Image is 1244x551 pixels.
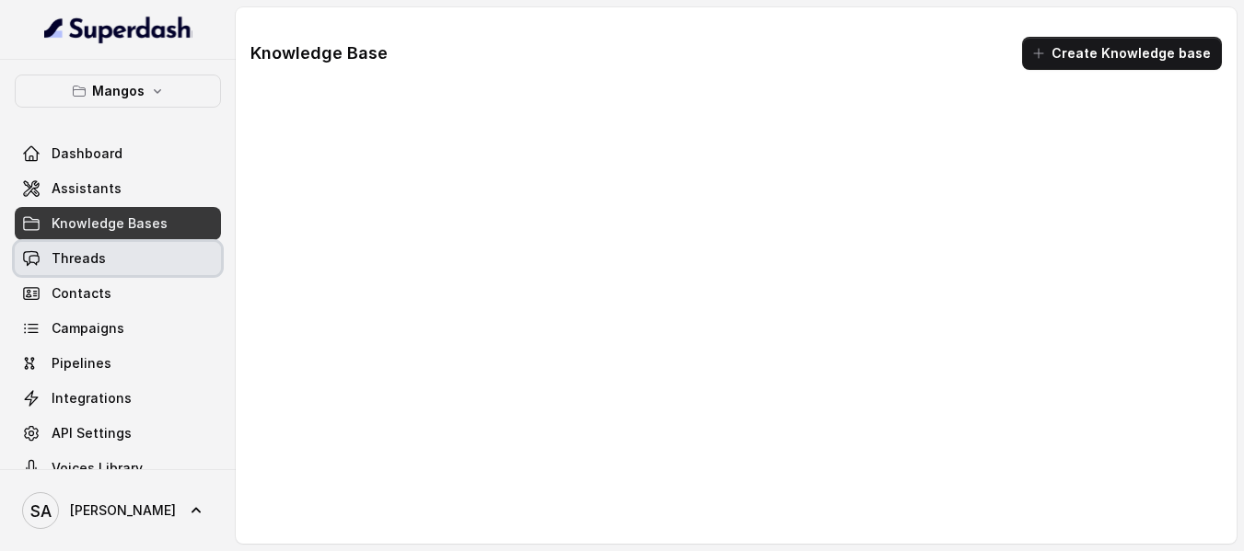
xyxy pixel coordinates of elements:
p: Mangos [92,80,145,102]
span: Campaigns [52,319,124,338]
a: Assistants [15,172,221,205]
a: Threads [15,242,221,275]
span: Dashboard [52,144,122,163]
span: Knowledge Bases [52,214,168,233]
a: API Settings [15,417,221,450]
a: Dashboard [15,137,221,170]
span: API Settings [52,424,132,442]
img: light.svg [44,15,192,44]
span: Contacts [52,284,111,303]
a: Integrations [15,382,221,415]
text: SA [30,501,52,521]
span: Pipelines [52,354,111,373]
span: [PERSON_NAME] [70,501,176,520]
button: Create Knowledge base [1022,37,1222,70]
a: Voices Library [15,452,221,485]
a: Knowledge Bases [15,207,221,240]
a: [PERSON_NAME] [15,485,221,536]
button: Mangos [15,75,221,108]
span: Threads [52,249,106,268]
a: Contacts [15,277,221,310]
span: Voices Library [52,459,143,477]
h1: Knowledge Base [250,39,388,68]
span: Assistants [52,179,122,198]
span: Integrations [52,389,132,408]
a: Campaigns [15,312,221,345]
a: Pipelines [15,347,221,380]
